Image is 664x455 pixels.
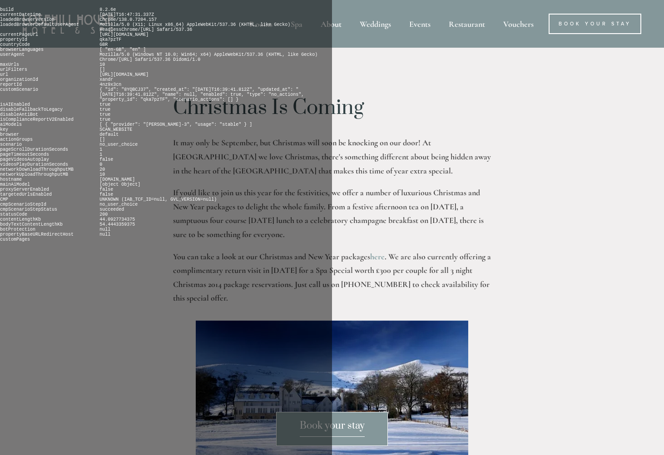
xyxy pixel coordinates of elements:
[99,22,290,32] pre: Mozilla/5.0 (X11; Linux x86_64) AppleWebKit/537.36 (KHTML, like Gecko) HeadlessChrome/[URL] Safar...
[99,142,138,147] pre: no_user_choice
[99,32,149,37] pre: [URL][DOMAIN_NAME]
[99,52,317,62] pre: Mozilla/5.0 (Windows NT 10.0; Win64; x64) AppleWebKit/537.36 (KHTML, like Gecko) Chrome/[URL] Saf...
[99,197,217,202] pre: UNKNOWN (IAB_TCF_ID=null, GVL_VERSION=null)
[370,252,385,262] a: here
[99,177,135,182] pre: [DOMAIN_NAME]
[99,82,121,87] pre: 4nz9x3cn
[99,212,108,217] pre: 200
[99,122,252,127] pre: [ { "provider": "[PERSON_NAME]-3", "usage": "stable" } ]
[99,107,110,112] pre: true
[99,152,102,157] pre: 1
[99,12,154,17] pre: [DATE]T16:47:31.337Z
[99,202,138,207] pre: no_user_choice
[549,14,641,34] a: Book Your Stay
[173,186,491,241] p: If you'd like to join us this year for the festivities, we offer a number of luxurious Christmas ...
[99,162,102,167] pre: 0
[99,42,108,47] pre: GBR
[99,187,113,192] pre: false
[99,127,132,132] pre: SCAN_WEBSITE
[99,157,113,162] pre: false
[99,207,124,212] pre: succeeded
[173,250,491,305] p: You can take a look at our Christmas and New Year packages . We are also currently offering a com...
[99,62,105,67] pre: 10
[173,136,491,178] p: It may only be September, but Christmas will soon be knocking on our door! At [GEOGRAPHIC_DATA] w...
[99,217,135,222] pre: 44.0927734375
[99,182,140,187] pre: [object Object]
[99,222,135,227] pre: 54.4443359375
[99,72,149,77] pre: [URL][DOMAIN_NAME]
[276,412,388,446] a: Book your stay
[99,147,102,152] pre: 1
[99,112,110,117] pre: true
[99,102,110,107] pre: true
[99,87,304,102] pre: { "id": "8YQBCJ37", "created_at": "[DATE]T16:39:41.812Z", "updated_at": "[DATE]T16:39:41.812Z", "...
[99,77,113,82] pre: xandr
[99,227,110,232] pre: null
[99,132,119,137] pre: default
[99,167,105,172] pre: 20
[99,172,105,177] pre: 10
[99,232,110,237] pre: null
[99,17,157,22] pre: Chrome/138.0.7204.157
[99,7,116,12] pre: 8.2.6e
[352,14,399,34] div: Weddings
[99,137,105,142] pre: []
[401,14,439,34] div: Events
[99,37,121,42] pre: qka7pzTF
[99,117,110,122] pre: true
[99,192,113,197] pre: false
[441,14,493,34] div: Restaurant
[495,14,542,34] a: Vouchers
[300,420,365,437] span: Book your stay
[99,67,105,72] pre: []
[99,47,146,52] pre: [ "en-GB", "en" ]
